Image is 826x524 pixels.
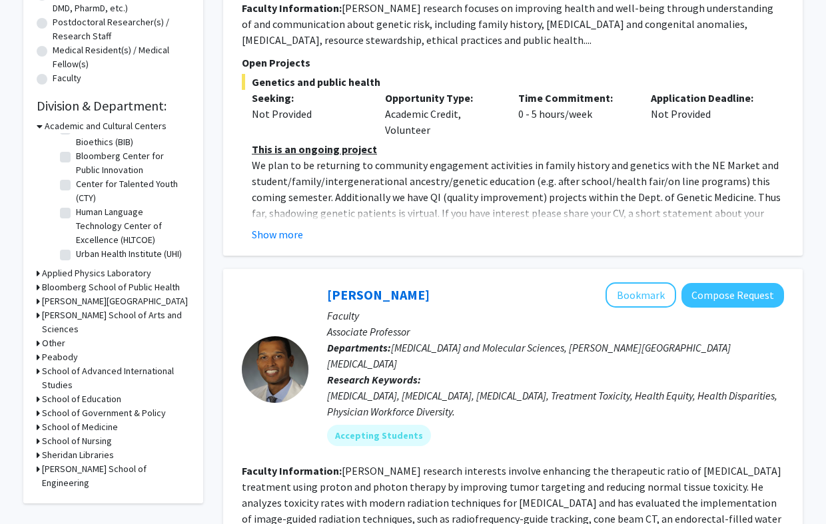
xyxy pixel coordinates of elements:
p: Application Deadline: [651,90,764,106]
b: Faculty Information: [242,1,342,15]
h3: Academic and Cultural Centers [45,119,167,133]
h3: Applied Physics Laboratory [42,266,151,280]
button: Show more [252,226,303,242]
a: [PERSON_NAME] [327,286,430,303]
button: Compose Request to Curtiland Deville [681,283,784,308]
p: Opportunity Type: [385,90,498,106]
label: Medical Resident(s) / Medical Fellow(s) [53,43,190,71]
p: Time Commitment: [518,90,631,106]
h3: [PERSON_NAME] School of Engineering [42,462,190,490]
p: Faculty [327,308,784,324]
span: [MEDICAL_DATA] and Molecular Sciences, [PERSON_NAME][GEOGRAPHIC_DATA][MEDICAL_DATA] [327,341,731,370]
label: Bloomberg Center for Public Innovation [76,149,187,177]
h3: [PERSON_NAME][GEOGRAPHIC_DATA] [42,294,188,308]
h3: School of Advanced International Studies [42,364,190,392]
label: Postdoctoral Researcher(s) / Research Staff [53,15,190,43]
h3: Other [42,336,65,350]
h3: [PERSON_NAME] School of Arts and Sciences [42,308,190,336]
p: Seeking: [252,90,365,106]
label: Faculty [53,71,81,85]
div: Not Provided [252,106,365,122]
button: Add Curtiland Deville to Bookmarks [606,282,676,308]
label: [PERSON_NAME] Institute of Bioethics (BIB) [76,121,187,149]
iframe: Chat [10,464,57,514]
div: Academic Credit, Volunteer [375,90,508,138]
mat-chip: Accepting Students [327,425,431,446]
b: Departments: [327,341,391,354]
h3: Bloomberg School of Public Health [42,280,180,294]
div: [MEDICAL_DATA], [MEDICAL_DATA], [MEDICAL_DATA], Treatment Toxicity, Health Equity, Health Dispari... [327,388,784,419]
b: Research Keywords: [327,373,421,386]
p: We plan to be returning to community engagement activities in family history and genetics with th... [252,157,784,253]
fg-read-more: [PERSON_NAME] research focuses on improving health and well-being through understanding of and co... [242,1,773,47]
b: Faculty Information: [242,464,342,477]
label: Urban Health Institute (UHI) [76,247,182,261]
h3: School of Education [42,392,121,406]
h3: Peabody [42,350,78,364]
label: Center for Talented Youth (CTY) [76,177,187,205]
label: Human Language Technology Center of Excellence (HLTCOE) [76,205,187,247]
div: 0 - 5 hours/week [508,90,641,138]
h3: School of Government & Policy [42,406,166,420]
p: Open Projects [242,55,784,71]
h3: School of Nursing [42,434,112,448]
span: Genetics and public health [242,74,784,90]
div: Not Provided [641,90,774,138]
h3: Sheridan Libraries [42,448,114,462]
h2: Division & Department: [37,98,190,114]
h3: School of Medicine [42,420,118,434]
p: Associate Professor [327,324,784,340]
u: This is an ongoing project [252,142,377,156]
